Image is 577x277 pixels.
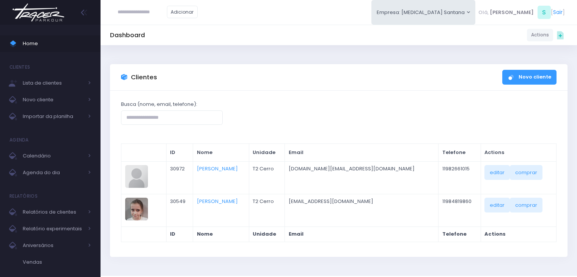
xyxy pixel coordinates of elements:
th: Email [285,144,438,162]
td: [EMAIL_ADDRESS][DOMAIN_NAME] [285,194,438,227]
th: Telefone [438,227,481,242]
span: Importar da planilha [23,112,83,121]
td: 11982661015 [438,161,481,194]
a: [PERSON_NAME] [197,198,238,205]
span: Agenda do dia [23,168,83,178]
span: Relatório experimentais [23,224,83,234]
td: 11984819860 [438,194,481,227]
span: Calendário [23,151,83,161]
td: [DOMAIN_NAME][EMAIL_ADDRESS][DOMAIN_NAME] [285,161,438,194]
a: Sair [553,8,563,16]
th: Actions [481,227,556,242]
a: Actions [527,29,553,41]
th: ID [166,144,193,162]
td: T2 Cerro [249,194,285,227]
a: Novo cliente [502,70,557,85]
span: S [538,6,551,19]
span: Aniversários [23,241,83,250]
td: T2 Cerro [249,161,285,194]
label: Busca (nome, email, telefone): [121,101,197,108]
th: ID [166,227,193,242]
div: [ ] [475,4,568,21]
th: Nome [193,144,249,162]
a: [PERSON_NAME] [197,165,238,172]
a: comprar [510,165,542,179]
h4: Relatórios [9,189,38,204]
h4: Agenda [9,132,29,148]
th: Telefone [438,144,481,162]
h3: Clientes [131,74,157,81]
h4: Clientes [9,60,30,75]
a: editar [484,165,510,179]
h5: Dashboard [110,31,145,39]
span: [PERSON_NAME] [490,9,534,16]
span: Novo cliente [23,95,83,105]
a: Adicionar [167,6,198,18]
th: Unidade [249,144,285,162]
td: 30972 [166,161,193,194]
th: Nome [193,227,249,242]
span: Olá, [478,9,489,16]
td: 30549 [166,194,193,227]
th: Email [285,227,438,242]
a: comprar [510,198,542,212]
span: Lista de clientes [23,78,83,88]
span: Vendas [23,257,91,267]
th: Unidade [249,227,285,242]
span: Relatórios de clientes [23,207,83,217]
a: editar [484,198,510,212]
th: Actions [481,144,556,162]
span: Home [23,39,91,49]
